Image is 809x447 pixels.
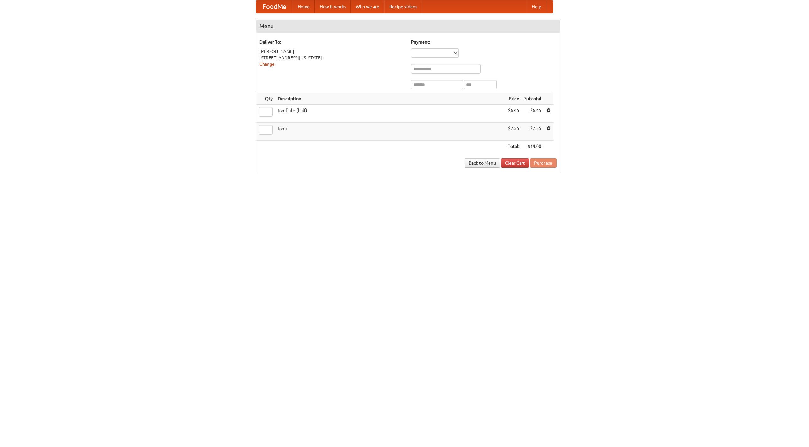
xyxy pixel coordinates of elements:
td: $7.55 [505,123,522,141]
th: Total: [505,141,522,152]
a: How it works [315,0,351,13]
a: Back to Menu [465,158,500,168]
a: FoodMe [256,0,293,13]
th: Subtotal [522,93,544,105]
a: Recipe videos [384,0,422,13]
th: Price [505,93,522,105]
td: $7.55 [522,123,544,141]
h4: Menu [256,20,560,33]
td: $6.45 [505,105,522,123]
a: Help [527,0,546,13]
th: $14.00 [522,141,544,152]
h5: Payment: [411,39,557,45]
td: $6.45 [522,105,544,123]
td: Beer [275,123,505,141]
td: Beef ribs (half) [275,105,505,123]
div: [PERSON_NAME] [259,48,405,55]
div: [STREET_ADDRESS][US_STATE] [259,55,405,61]
th: Description [275,93,505,105]
th: Qty [256,93,275,105]
button: Purchase [530,158,557,168]
a: Clear Cart [501,158,529,168]
a: Who we are [351,0,384,13]
a: Home [293,0,315,13]
h5: Deliver To: [259,39,405,45]
a: Change [259,62,275,67]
